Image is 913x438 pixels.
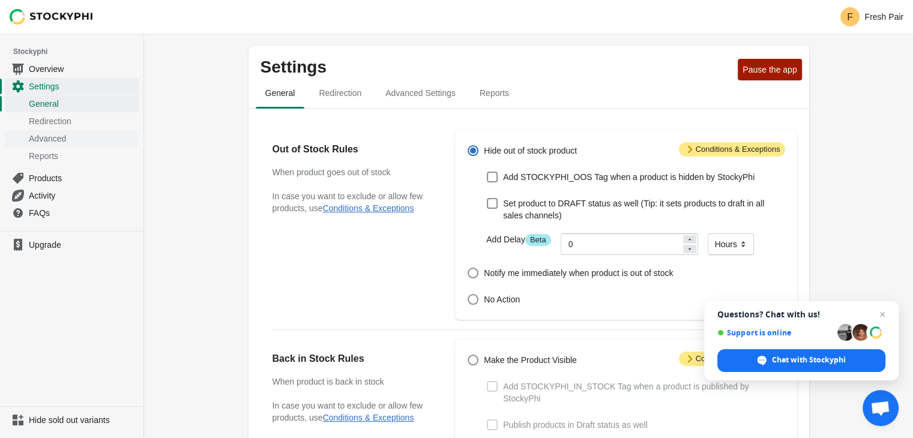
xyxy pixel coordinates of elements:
span: Reports [470,82,519,104]
span: Reports [29,150,136,162]
button: Conditions & Exceptions [323,413,414,422]
a: Settings [5,77,139,95]
span: Make the Product Visible [484,354,577,366]
p: Fresh Pair [864,12,903,22]
a: FAQs [5,204,139,221]
button: Pause the app [738,59,801,80]
span: Hide out of stock product [484,145,577,157]
span: Redirection [309,82,371,104]
span: Avatar with initials F [840,7,860,26]
span: Hide sold out variants [29,414,136,426]
button: Advanced settings [373,77,468,109]
h2: Back in Stock Rules [273,352,432,366]
span: Support is online [717,328,833,337]
span: Add STOCKYPHI_OOS Tag when a product is hidden by StockyPhi [503,171,755,183]
span: Advanced [29,133,136,145]
a: Upgrade [5,236,139,253]
span: Questions? Chat with us! [717,310,885,319]
button: redirection [307,77,373,109]
span: Settings [29,80,136,92]
text: F [848,12,854,22]
a: Reports [5,147,139,164]
h3: When product goes out of stock [273,166,432,178]
span: Pause the app [743,65,797,74]
a: Open chat [863,390,899,426]
a: Redirection [5,112,139,130]
a: Overview [5,60,139,77]
span: Advanced Settings [376,82,465,104]
h2: Out of Stock Rules [273,142,432,157]
label: Add Delay [486,233,550,246]
span: Products [29,172,136,184]
span: FAQs [29,207,136,219]
span: Overview [29,63,136,75]
span: Add STOCKYPHI_IN_STOCK Tag when a product is published by StockyPhi [503,380,785,404]
button: general [253,77,307,109]
span: Notify me immediately when product is out of stock [484,267,673,279]
p: In case you want to exclude or allow few products, use [273,400,432,424]
span: No Action [484,293,520,305]
a: Products [5,169,139,187]
span: Conditions & Exceptions [679,352,785,366]
p: Settings [261,58,734,77]
span: Chat with Stockyphi [772,355,846,365]
span: Activity [29,190,136,202]
button: Conditions & Exceptions [323,203,414,213]
span: Upgrade [29,239,136,251]
img: Stockyphi [10,9,94,25]
a: General [5,95,139,112]
span: General [29,98,136,110]
span: Chat with Stockyphi [717,349,885,372]
a: Hide sold out variants [5,412,139,428]
span: Stockyphi [13,46,143,58]
p: In case you want to exclude or allow few products, use [273,190,432,214]
span: Set product to DRAFT status as well (Tip: it sets products to draft in all sales channels) [503,197,785,221]
span: Conditions & Exceptions [679,142,785,157]
span: General [256,82,305,104]
span: Publish products in Draft status as well [503,419,647,431]
span: Beta [525,234,551,246]
a: Advanced [5,130,139,147]
span: Redirection [29,115,136,127]
button: reports [468,77,521,109]
h3: When product is back in stock [273,376,432,388]
a: Activity [5,187,139,204]
button: Avatar with initials FFresh Pair [836,5,908,29]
